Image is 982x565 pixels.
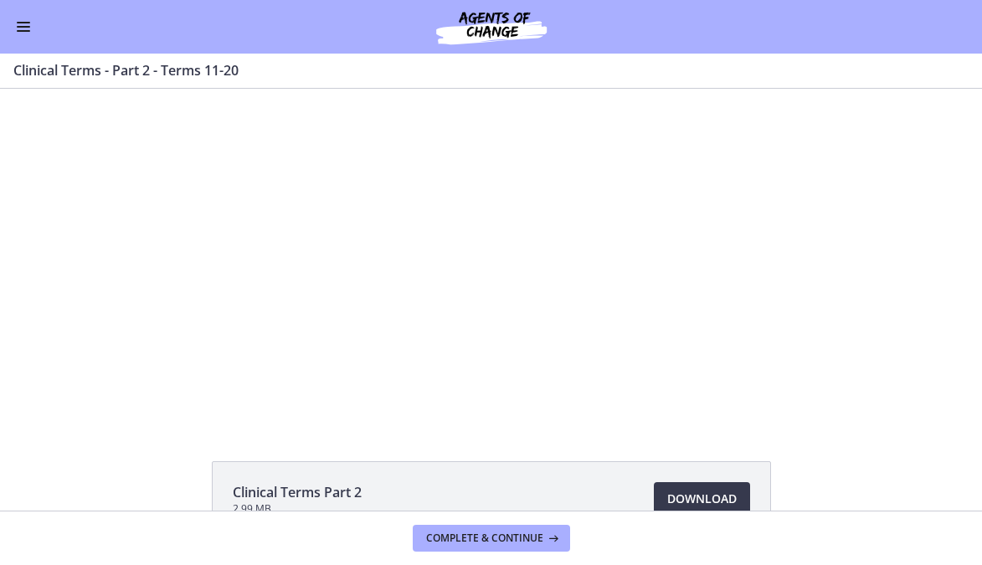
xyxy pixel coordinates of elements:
img: Agents of Change [391,7,592,47]
span: Clinical Terms Part 2 [233,482,362,502]
span: 2.99 MB [233,502,362,516]
button: Enable menu [13,17,33,37]
span: Download [667,489,737,509]
h3: Clinical Terms - Part 2 - Terms 11-20 [13,60,949,80]
a: Download [654,482,750,516]
button: Complete & continue [413,525,570,552]
span: Complete & continue [426,532,543,545]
